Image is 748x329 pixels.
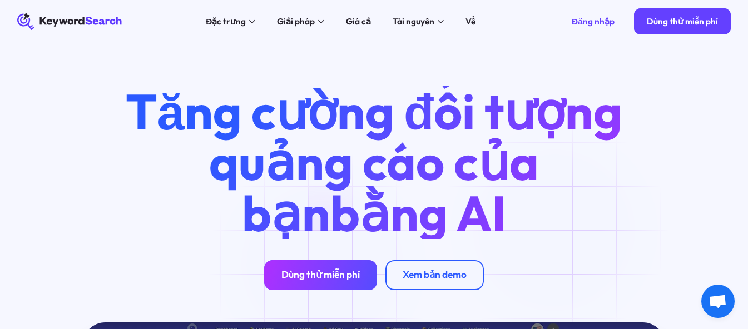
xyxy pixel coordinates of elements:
[465,16,475,27] font: Về
[340,13,378,30] a: Giá cả
[264,260,377,290] a: Dùng thử miễn phí
[559,8,627,34] a: Đăng nhập
[277,16,315,27] font: Giải pháp
[572,16,615,27] font: Đăng nhập
[330,182,506,244] font: bằng AI
[346,16,371,27] font: Giá cả
[403,268,467,281] font: Xem bản demo
[393,16,434,27] font: Tài nguyên
[701,285,735,318] a: Mở cuộc trò chuyện
[647,16,718,27] font: Dùng thử miễn phí
[206,16,246,27] font: Đặc trưng
[281,268,360,281] font: Dùng thử miễn phí
[634,8,731,34] a: Dùng thử miễn phí
[126,80,623,244] font: Tăng cường đối tượng quảng cáo của bạn
[459,13,482,30] a: Về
